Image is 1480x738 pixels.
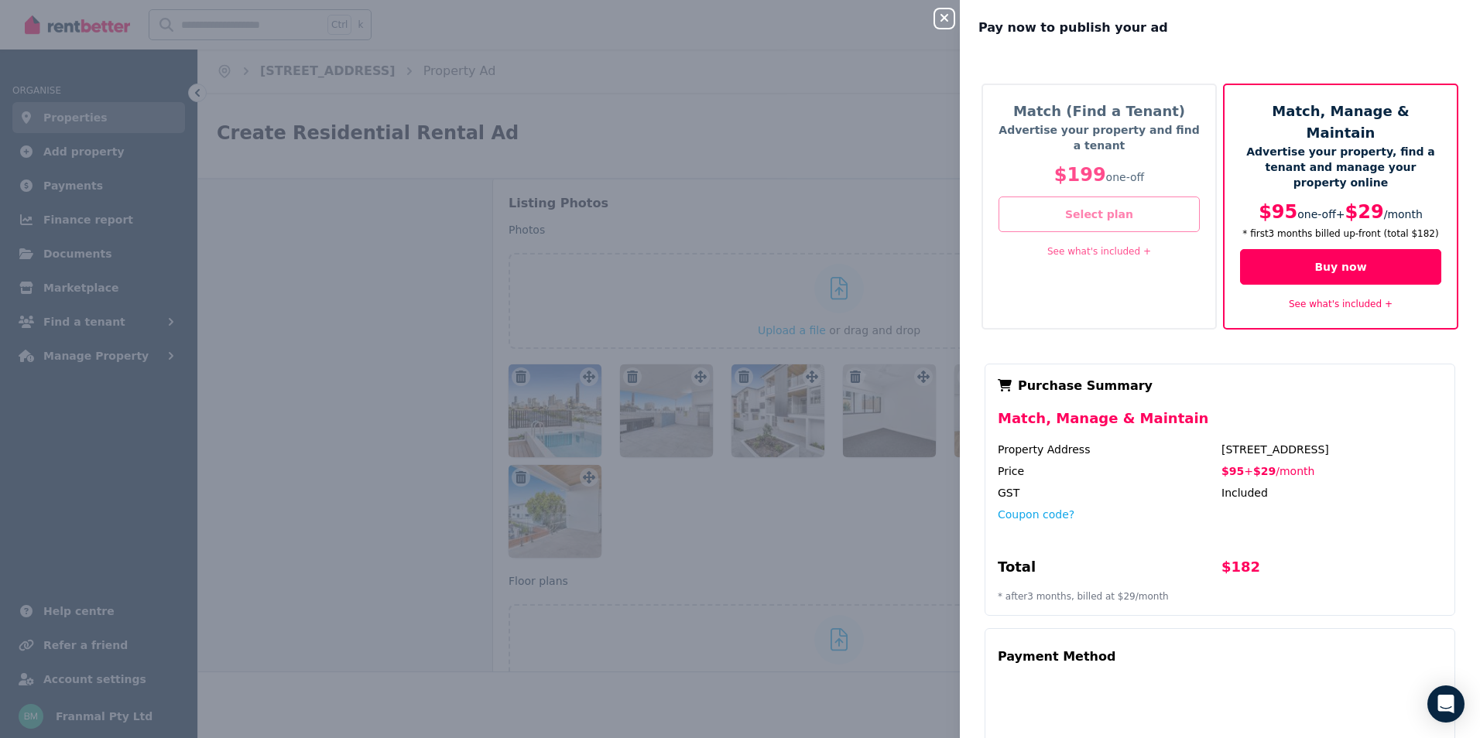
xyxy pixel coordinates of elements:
[1297,208,1336,220] span: one-off
[1221,556,1442,584] div: $182
[1253,465,1276,477] span: $29
[998,590,1442,603] p: * after 3 month s, billed at $29 / month
[998,377,1442,395] div: Purchase Summary
[999,196,1200,232] button: Select plan
[998,641,1115,672] div: Payment Method
[1221,465,1244,477] span: $95
[1276,465,1314,477] span: / month
[1221,485,1442,501] div: Included
[1106,171,1145,183] span: one-off
[1289,299,1393,309] a: See what's included +
[998,408,1442,442] div: Match, Manage & Maintain
[1240,101,1441,144] h5: Match, Manage & Maintain
[1427,685,1465,723] div: Open Intercom Messenger
[1221,442,1442,457] div: [STREET_ADDRESS]
[1047,246,1151,257] a: See what's included +
[1345,201,1384,223] span: $29
[1384,208,1423,220] span: / month
[1240,144,1441,190] p: Advertise your property, find a tenant and manage your property online
[1336,208,1345,220] span: +
[1240,227,1441,240] p: * first 3 month s billed up-front (total $182 )
[998,556,1218,584] div: Total
[998,463,1218,479] div: Price
[1054,164,1106,186] span: $199
[1259,201,1297,223] span: $95
[978,19,1168,37] span: Pay now to publish your ad
[998,442,1218,457] div: Property Address
[1240,249,1441,285] button: Buy now
[999,122,1200,153] p: Advertise your property and find a tenant
[999,101,1200,122] h5: Match (Find a Tenant)
[998,485,1218,501] div: GST
[1244,465,1253,477] span: +
[998,507,1074,522] button: Coupon code?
